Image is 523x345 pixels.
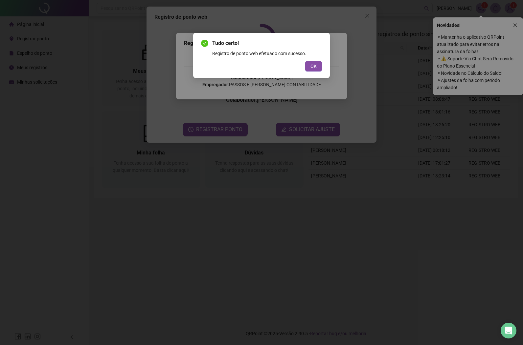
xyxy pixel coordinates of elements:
[201,40,208,47] span: check-circle
[310,63,317,70] span: OK
[501,323,516,338] div: Open Intercom Messenger
[212,50,322,57] div: Registro de ponto web efetuado com sucesso.
[212,39,322,47] span: Tudo certo!
[305,61,322,71] button: OK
